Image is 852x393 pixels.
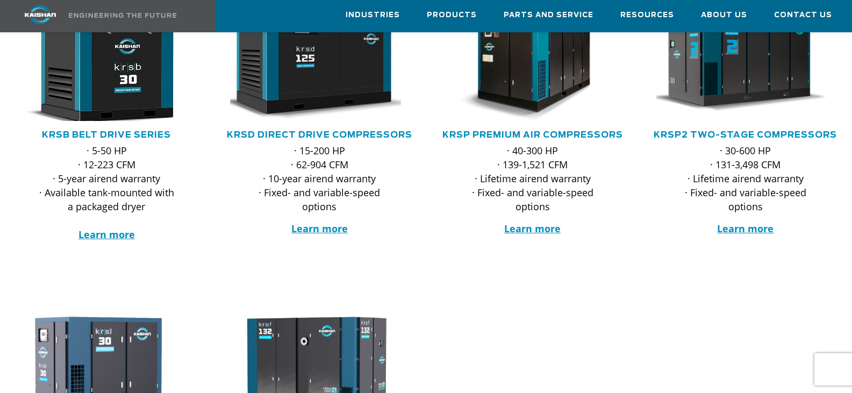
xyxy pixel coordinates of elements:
img: krsp150 [435,1,614,121]
span: Products [427,9,477,22]
p: · 5-50 HP · 12-223 CFM · 5-year airend warranty · Available tank-mounted with a packaged dryer [39,144,174,241]
a: Parts and Service [504,1,593,30]
a: Resources [620,1,674,30]
div: krsb30 [17,1,196,121]
div: krsd125 [230,1,409,121]
span: Contact Us [774,9,832,22]
p: · 40-300 HP · 139-1,521 CFM · Lifetime airend warranty · Fixed- and variable-speed options [465,144,600,213]
a: Learn more [504,222,561,235]
a: KRSP2 Two-Stage Compressors [654,131,837,139]
p: · 15-200 HP · 62-904 CFM · 10-year airend warranty · Fixed- and variable-speed options [252,144,387,213]
div: krsp150 [443,1,622,121]
div: krsp350 [656,1,835,121]
img: krsp350 [648,1,827,121]
a: Contact Us [774,1,832,30]
a: Learn more [717,222,774,235]
a: KRSB Belt Drive Series [42,131,171,139]
a: KRSP Premium Air Compressors [442,131,623,139]
a: Learn more [291,222,348,235]
img: krsd125 [222,1,401,121]
img: Engineering the future [69,13,176,18]
span: About Us [701,9,747,22]
span: Parts and Service [504,9,593,22]
p: · 30-600 HP · 131-3,498 CFM · Lifetime airend warranty · Fixed- and variable-speed options [678,144,813,213]
span: Industries [346,9,400,22]
a: Learn more [78,228,135,241]
a: Products [427,1,477,30]
a: KRSD Direct Drive Compressors [227,131,412,139]
a: About Us [701,1,747,30]
a: Industries [346,1,400,30]
span: Resources [620,9,674,22]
